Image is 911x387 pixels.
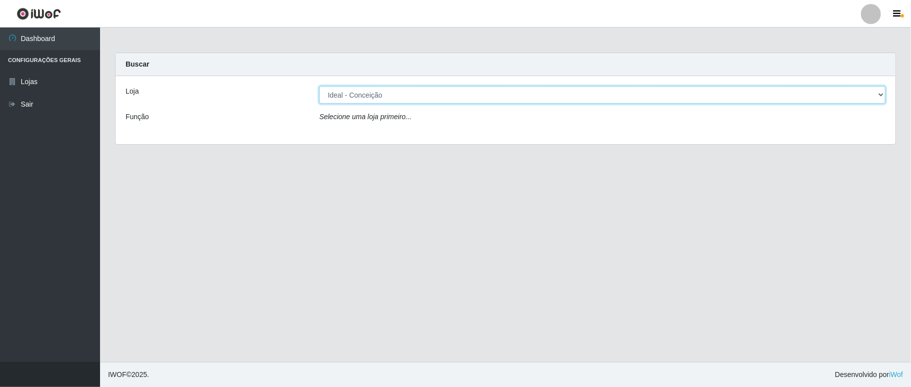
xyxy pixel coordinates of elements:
[126,112,149,122] label: Função
[319,113,411,121] i: Selecione uma loja primeiro...
[126,86,139,97] label: Loja
[108,370,127,378] span: IWOF
[126,60,149,68] strong: Buscar
[17,8,61,20] img: CoreUI Logo
[835,369,903,380] span: Desenvolvido por
[108,369,149,380] span: © 2025 .
[889,370,903,378] a: iWof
